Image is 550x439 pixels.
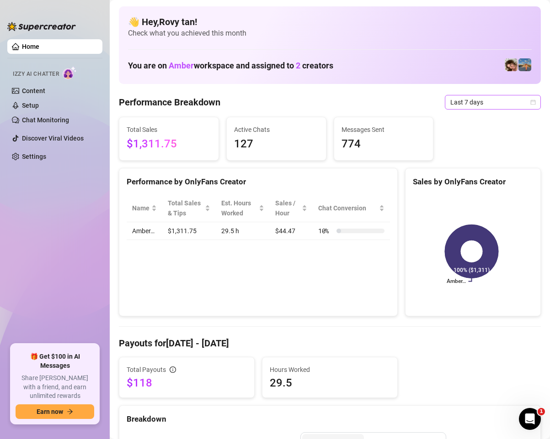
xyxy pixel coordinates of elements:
[168,198,203,218] span: Total Sales & Tips
[169,61,194,70] span: Amber
[234,125,319,135] span: Active Chats
[275,198,300,218] span: Sales / Hour
[270,376,390,390] span: 29.5
[270,194,313,222] th: Sales / Hour
[7,22,76,31] img: logo-BBDzfeDw.svg
[413,176,533,188] div: Sales by OnlyFans Creator
[127,376,247,390] span: $118
[318,226,333,236] span: 10 %
[127,413,533,425] div: Breakdown
[16,404,94,419] button: Earn nowarrow-right
[538,408,545,415] span: 1
[342,136,426,153] span: 774
[63,66,77,79] img: AI Chatter
[127,222,162,240] td: Amber…
[16,352,94,370] span: 🎁 Get $100 in AI Messages
[270,222,313,240] td: $44.47
[22,135,84,142] a: Discover Viral Videos
[119,337,541,350] h4: Payouts for [DATE] - [DATE]
[67,408,73,415] span: arrow-right
[162,222,216,240] td: $1,311.75
[342,125,426,135] span: Messages Sent
[128,61,333,71] h1: You are on workspace and assigned to creators
[270,365,390,375] span: Hours Worked
[22,116,69,124] a: Chat Monitoring
[170,366,176,373] span: info-circle
[127,136,211,153] span: $1,311.75
[221,198,257,218] div: Est. Hours Worked
[22,102,39,109] a: Setup
[128,28,532,38] span: Check what you achieved this month
[296,61,300,70] span: 2
[119,96,220,109] h4: Performance Breakdown
[519,408,541,430] iframe: Intercom live chat
[22,153,46,160] a: Settings
[22,87,45,94] a: Content
[127,176,390,188] div: Performance by OnlyFans Creator
[447,278,466,285] text: Amber…
[518,58,531,71] img: Amber
[313,194,390,222] th: Chat Conversion
[162,194,216,222] th: Total Sales & Tips
[127,194,162,222] th: Name
[216,222,270,240] td: 29.5 h
[127,365,166,375] span: Total Payouts
[505,58,518,71] img: Amber
[127,125,211,135] span: Total Sales
[128,16,532,28] h4: 👋 Hey, Rovy tan !
[22,43,39,50] a: Home
[234,136,319,153] span: 127
[450,95,535,109] span: Last 7 days
[132,203,150,213] span: Name
[37,408,63,415] span: Earn now
[13,70,59,78] span: Izzy AI Chatter
[16,374,94,401] span: Share [PERSON_NAME] with a friend, and earn unlimited rewards
[318,203,377,213] span: Chat Conversion
[530,99,536,105] span: calendar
